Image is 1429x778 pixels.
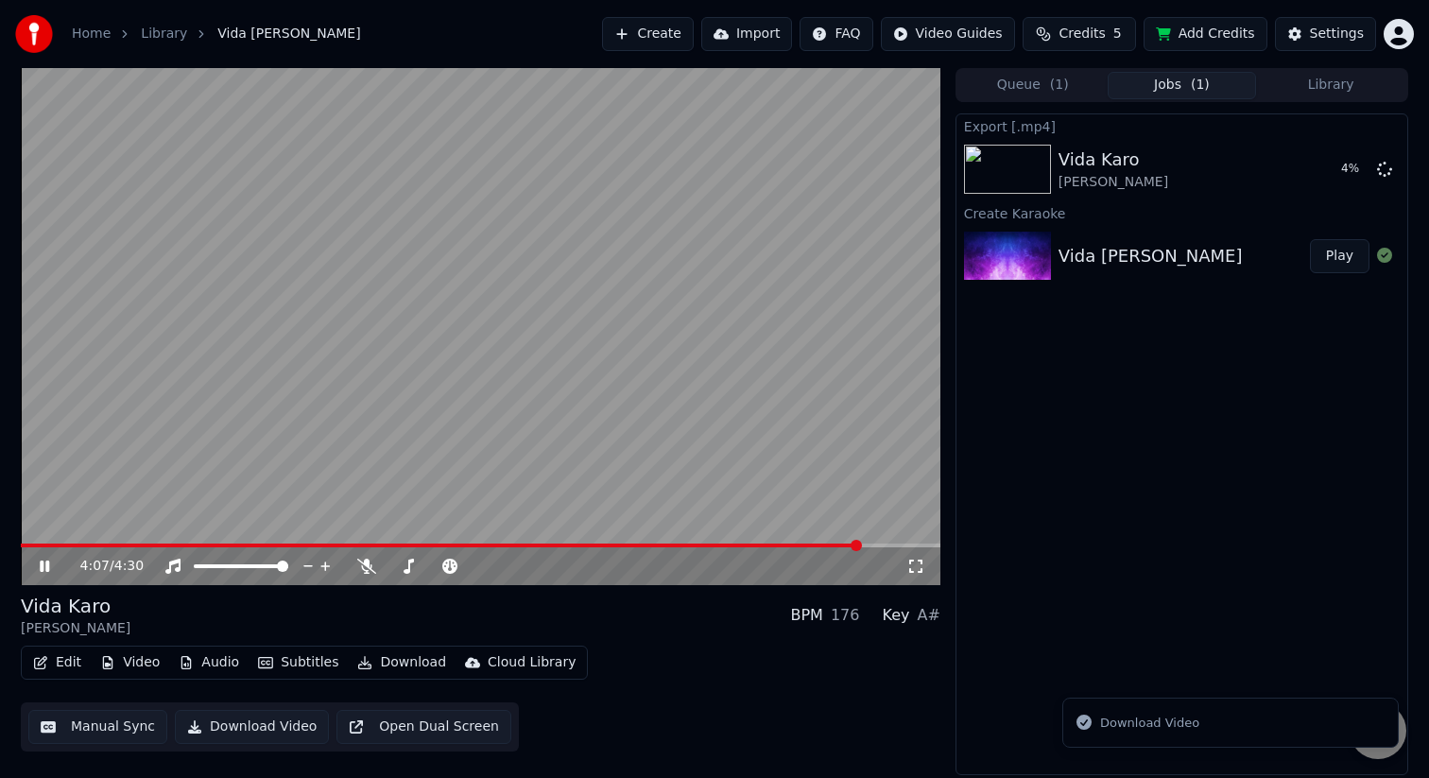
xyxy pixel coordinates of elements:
[72,25,361,43] nav: breadcrumb
[1059,147,1168,173] div: Vida Karo
[21,593,130,619] div: Vida Karo
[1144,17,1267,51] button: Add Credits
[602,17,694,51] button: Create
[1059,25,1105,43] span: Credits
[350,649,454,676] button: Download
[1108,72,1257,99] button: Jobs
[701,17,792,51] button: Import
[28,710,167,744] button: Manual Sync
[171,649,247,676] button: Audio
[336,710,511,744] button: Open Dual Screen
[72,25,111,43] a: Home
[1100,714,1199,733] div: Download Video
[1191,76,1210,95] span: ( 1 )
[1023,17,1136,51] button: Credits5
[1310,25,1364,43] div: Settings
[250,649,346,676] button: Subtitles
[1059,243,1243,269] div: Vida [PERSON_NAME]
[831,604,860,627] div: 176
[93,649,167,676] button: Video
[790,604,822,627] div: BPM
[21,619,130,638] div: [PERSON_NAME]
[1059,173,1168,192] div: [PERSON_NAME]
[800,17,872,51] button: FAQ
[15,15,53,53] img: youka
[1050,76,1069,95] span: ( 1 )
[958,72,1108,99] button: Queue
[1113,25,1122,43] span: 5
[881,17,1015,51] button: Video Guides
[80,557,110,576] span: 4:07
[917,604,939,627] div: A#
[175,710,329,744] button: Download Video
[141,25,187,43] a: Library
[1310,239,1369,273] button: Play
[1256,72,1405,99] button: Library
[114,557,144,576] span: 4:30
[1341,162,1369,177] div: 4 %
[217,25,360,43] span: Vida [PERSON_NAME]
[26,649,89,676] button: Edit
[488,653,576,672] div: Cloud Library
[1275,17,1376,51] button: Settings
[956,114,1407,137] div: Export [.mp4]
[956,201,1407,224] div: Create Karaoke
[882,604,909,627] div: Key
[80,557,126,576] div: /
